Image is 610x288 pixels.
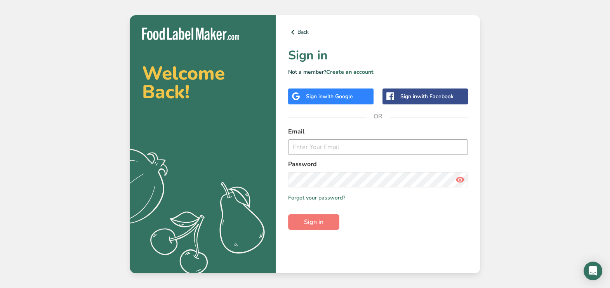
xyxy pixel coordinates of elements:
[288,127,468,136] label: Email
[288,160,468,169] label: Password
[288,214,339,230] button: Sign in
[288,28,468,37] a: Back
[326,68,374,76] a: Create an account
[288,46,468,65] h1: Sign in
[142,28,239,40] img: Food Label Maker
[306,92,353,101] div: Sign in
[417,93,454,100] span: with Facebook
[323,93,353,100] span: with Google
[584,262,602,280] div: Open Intercom Messenger
[400,92,454,101] div: Sign in
[142,64,263,101] h2: Welcome Back!
[367,105,390,128] span: OR
[288,139,468,155] input: Enter Your Email
[304,217,323,227] span: Sign in
[288,194,345,202] a: Forgot your password?
[288,68,468,76] p: Not a member?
